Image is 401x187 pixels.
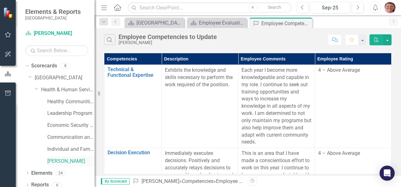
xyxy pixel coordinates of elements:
[384,2,396,13] img: Mary Kunes
[318,67,360,73] span: 4 – Above Average
[108,150,158,156] a: Decision Execution
[47,158,95,165] a: [PERSON_NAME]
[165,67,235,88] p: Exhibits the knowledge and skills necessary to perform the work required of the position.
[47,134,95,141] a: Communication and Coordination Program
[108,67,158,78] a: Technical & Functional Expertise
[189,19,245,27] a: Employee Evaluation Navigation
[119,33,217,40] div: Employee Competencies to Update
[25,30,88,37] a: [PERSON_NAME]
[3,7,14,18] img: ClearPoint Strategy
[25,45,88,56] input: Search Below...
[60,63,70,69] div: 8
[216,178,293,184] div: Employee Competencies to Update
[199,19,245,27] div: Employee Evaluation Navigation
[25,15,81,20] small: [GEOGRAPHIC_DATA]
[312,4,348,12] div: Sep-25
[119,40,217,45] div: [PERSON_NAME]
[268,5,281,10] span: Search
[31,170,52,177] a: Elements
[380,166,395,181] div: Open Intercom Messenger
[101,178,130,184] span: By Scorecard
[133,178,243,185] div: » »
[128,2,292,13] input: Search ClearPoint...
[31,62,57,70] a: Scorecards
[55,170,66,176] div: 24
[41,86,95,93] a: Health & Human Services Department
[104,65,162,148] td: Double-Click to Edit Right Click for Context Menu
[259,3,290,12] button: Search
[182,178,213,184] a: Competencies
[261,20,311,27] div: Employee Competencies to Update
[142,178,179,184] a: [PERSON_NAME]
[35,74,95,82] a: [GEOGRAPHIC_DATA]
[126,19,183,27] a: [GEOGRAPHIC_DATA]
[47,110,95,117] a: Leadership Program
[47,122,95,129] a: Economic Security Program
[137,19,183,27] div: [GEOGRAPHIC_DATA]
[47,146,95,153] a: Individual and Family Health Program
[238,65,315,148] td: Double-Click to Edit
[241,67,311,146] p: Each year I become more knowledgeable and capable in my role. I continue to seek out training opp...
[315,65,392,148] td: Double-Click to Edit
[25,8,81,15] span: Elements & Reports
[47,98,95,105] a: Healthy Communities Program
[310,2,350,13] button: Sep-25
[318,150,360,156] span: 4 – Above Average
